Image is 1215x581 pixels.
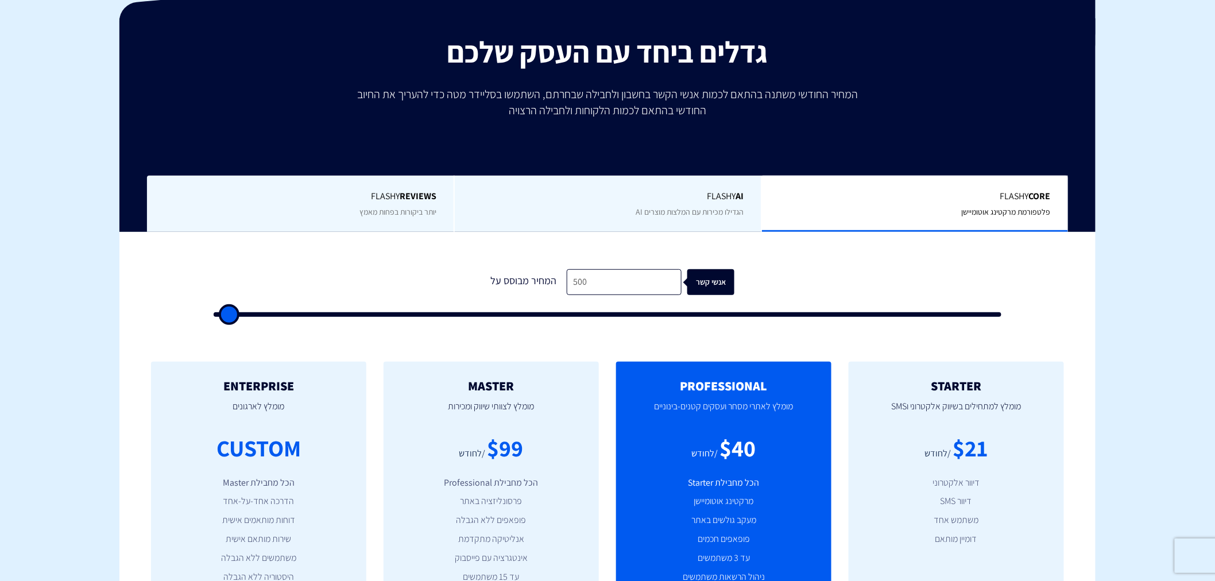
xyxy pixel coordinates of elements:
[779,190,1051,203] span: Flashy
[692,447,718,460] div: /לחודש
[633,514,814,527] li: מעקב גולשים באתר
[168,552,349,565] li: משתמשים ללא הגבלה
[459,447,486,460] div: /לחודש
[866,495,1047,508] li: דיוור SMS
[720,432,756,464] div: $40
[216,432,301,464] div: CUSTOM
[168,533,349,546] li: שירות מותאם אישית
[866,379,1047,393] h2: STARTER
[487,432,524,464] div: $99
[962,207,1051,217] span: פלטפורמת מרקטינג אוטומיישן
[736,190,744,202] b: AI
[168,393,349,432] p: מומלץ לארגונים
[636,207,744,217] span: הגדילו מכירות עם המלצות מוצרים AI
[866,533,1047,546] li: דומיין מותאם
[1029,190,1051,202] b: Core
[401,495,582,508] li: פרסונליזציה באתר
[472,190,744,203] span: Flashy
[925,447,951,460] div: /לחודש
[633,379,814,393] h2: PROFESSIONAL
[866,393,1047,432] p: מומלץ למתחילים בשיווק אלקטרוני וSMS
[633,477,814,490] li: הכל מחבילת Starter
[953,432,988,464] div: $21
[401,393,582,432] p: מומלץ לצוותי שיווק ומכירות
[168,514,349,527] li: דוחות מותאמים אישית
[633,393,814,432] p: מומלץ לאתרי מסחר ועסקים קטנים-בינוניים
[866,514,1047,527] li: משתמש אחד
[633,533,814,546] li: פופאפים חכמים
[168,495,349,508] li: הדרכה אחד-על-אחד
[400,190,436,202] b: REVIEWS
[168,379,349,393] h2: ENTERPRISE
[401,533,582,546] li: אנליטיקה מתקדמת
[359,207,436,217] span: יותר ביקורות בפחות מאמץ
[401,552,582,565] li: אינטגרציה עם פייסבוק
[866,477,1047,490] li: דיוור אלקטרוני
[401,514,582,527] li: פופאפים ללא הגבלה
[401,379,582,393] h2: MASTER
[633,495,814,508] li: מרקטינג אוטומיישן
[694,269,741,295] div: אנשי קשר
[164,190,436,203] span: Flashy
[401,477,582,490] li: הכל מחבילת Professional
[481,269,567,295] div: המחיר מבוסס על
[128,36,1087,68] h2: גדלים ביחד עם העסק שלכם
[633,552,814,565] li: עד 3 משתמשים
[168,477,349,490] li: הכל מחבילת Master
[349,86,866,118] p: המחיר החודשי משתנה בהתאם לכמות אנשי הקשר בחשבון ולחבילה שבחרתם, השתמשו בסליידר מטה כדי להעריך את ...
